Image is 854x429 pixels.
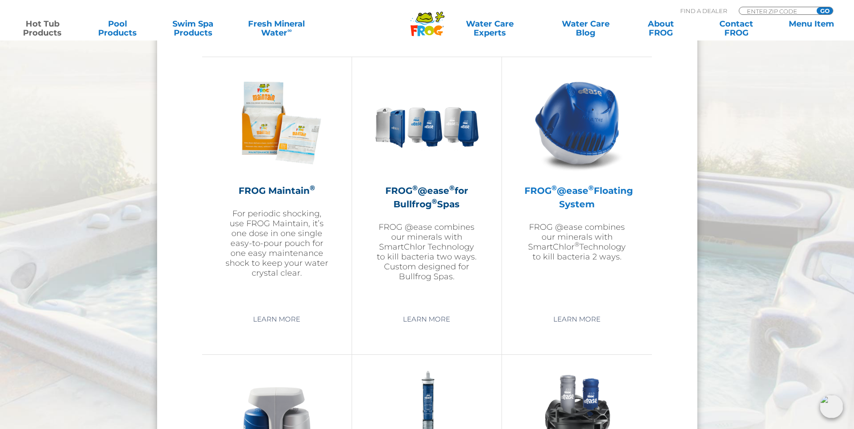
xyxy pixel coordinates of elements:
a: Water CareExperts [435,19,544,37]
input: Zip Code Form [746,7,807,15]
sup: ∞ [287,27,292,34]
a: ContactFROG [703,19,770,37]
p: Find A Dealer [680,7,727,15]
img: hot-tub-product-atease-system-300x300.png [525,71,629,175]
sup: ® [432,197,437,206]
a: Learn More [543,311,611,327]
img: openIcon [820,395,843,418]
h2: FROG Maintain [225,184,329,197]
input: GO [817,7,833,14]
h2: FROG @ease Floating System [524,184,629,211]
p: FROG @ease combines our minerals with SmartChlor Technology to kill bacteria two ways. Custom des... [375,222,479,282]
a: FROG®@ease®Floating SystemFROG @ease combines our minerals with SmartChlor®Technology to kill bac... [524,71,629,304]
sup: ® [588,183,594,192]
sup: ® [310,183,315,192]
p: FROG @ease combines our minerals with SmartChlor Technology to kill bacteria 2 ways. [524,222,629,262]
a: FROG®@ease®for Bullfrog®SpasFROG @ease combines our minerals with SmartChlor Technology to kill b... [375,71,479,304]
h2: FROG @ease for Bullfrog Spas [375,184,479,211]
a: Fresh MineralWater∞ [235,19,318,37]
sup: ® [574,241,579,248]
sup: ® [551,183,557,192]
a: FROG Maintain®For periodic shocking, use FROG Maintain, it’s one dose in one single easy-to-pour ... [225,71,329,304]
a: Swim SpaProducts [159,19,226,37]
a: Menu Item [778,19,845,37]
sup: ® [412,183,418,192]
a: PoolProducts [84,19,151,37]
a: Water CareBlog [552,19,619,37]
img: Frog_Maintain_Hero-2-v2-300x300.png [225,71,329,175]
img: bullfrog-product-hero-300x300.png [375,71,479,175]
a: Learn More [243,311,311,327]
p: For periodic shocking, use FROG Maintain, it’s one dose in one single easy-to-pour pouch for one ... [225,209,329,278]
a: Hot TubProducts [9,19,76,37]
a: AboutFROG [628,19,695,37]
sup: ® [449,183,455,192]
a: Learn More [393,311,461,327]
